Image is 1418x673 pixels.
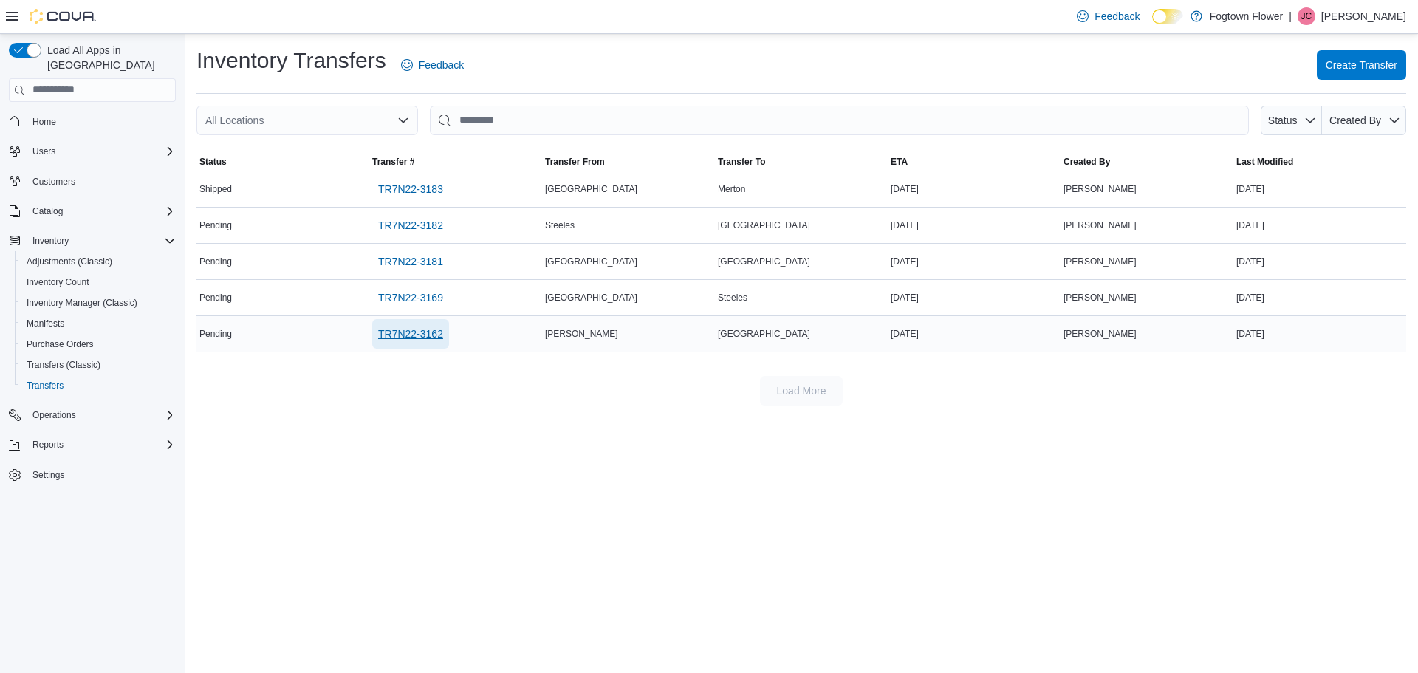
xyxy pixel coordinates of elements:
span: Adjustments (Classic) [27,256,112,267]
button: Operations [27,406,82,424]
span: Pending [199,328,232,340]
span: Customers [32,176,75,188]
button: Transfer # [369,153,542,171]
span: Home [27,112,176,131]
button: Last Modified [1233,153,1406,171]
a: TR7N22-3162 [372,319,449,349]
span: Home [32,116,56,128]
span: Feedback [419,58,464,72]
a: Inventory Manager (Classic) [21,294,143,312]
span: Load All Apps in [GEOGRAPHIC_DATA] [41,43,176,72]
a: Inventory Count [21,273,95,291]
span: Dark Mode [1152,24,1153,25]
span: Shipped [199,183,232,195]
button: Status [1261,106,1322,135]
button: Customers [3,171,182,192]
span: Catalog [27,202,176,220]
span: Settings [27,465,176,484]
span: Feedback [1095,9,1140,24]
a: Purchase Orders [21,335,100,353]
span: Pending [199,256,232,267]
a: Settings [27,466,70,484]
button: Settings [3,464,182,485]
span: TR7N22-3162 [378,327,443,341]
div: [DATE] [888,180,1061,198]
a: Adjustments (Classic) [21,253,118,270]
button: ETA [888,153,1061,171]
span: TR7N22-3183 [378,182,443,197]
button: Inventory [27,232,75,250]
span: Inventory Count [21,273,176,291]
div: [DATE] [1233,180,1406,198]
button: Load More [760,376,843,406]
span: ETA [891,156,908,168]
a: Transfers [21,377,69,394]
span: [GEOGRAPHIC_DATA] [718,219,810,231]
span: Merton [718,183,745,195]
span: [PERSON_NAME] [1063,328,1137,340]
button: Operations [3,405,182,426]
span: Manifests [27,318,64,329]
p: Fogtown Flower [1210,7,1284,25]
div: [DATE] [1233,325,1406,343]
a: Transfers (Classic) [21,356,106,374]
div: [DATE] [1233,289,1406,307]
button: Inventory Manager (Classic) [15,293,182,313]
span: Settings [32,469,64,481]
span: Manifests [21,315,176,332]
a: TR7N22-3182 [372,211,449,240]
button: Home [3,111,182,132]
span: Pending [199,292,232,304]
span: [PERSON_NAME] [545,328,618,340]
button: Transfers [15,375,182,396]
button: Adjustments (Classic) [15,251,182,272]
span: Created By [1063,156,1110,168]
span: Last Modified [1236,156,1293,168]
button: Created By [1061,153,1233,171]
span: TR7N22-3182 [378,218,443,233]
span: Pending [199,219,232,231]
button: Open list of options [397,115,409,126]
button: Manifests [15,313,182,334]
button: Catalog [27,202,69,220]
span: TR7N22-3181 [378,254,443,269]
span: Transfer From [545,156,605,168]
div: [DATE] [1233,253,1406,270]
span: TR7N22-3169 [378,290,443,305]
button: Created By [1322,106,1406,135]
span: Status [1268,115,1298,126]
a: Home [27,113,62,131]
span: [PERSON_NAME] [1063,292,1137,304]
p: | [1289,7,1292,25]
span: Steeles [718,292,747,304]
span: [PERSON_NAME] [1063,256,1137,267]
span: [GEOGRAPHIC_DATA] [545,256,637,267]
nav: Complex example [9,105,176,525]
span: Adjustments (Classic) [21,253,176,270]
span: Steeles [545,219,575,231]
span: Inventory Manager (Classic) [21,294,176,312]
div: [DATE] [1233,216,1406,234]
span: Users [27,143,176,160]
span: Catalog [32,205,63,217]
div: Jeremy Crich [1298,7,1315,25]
button: Catalog [3,201,182,222]
span: Transfers (Classic) [21,356,176,374]
span: Operations [27,406,176,424]
a: Feedback [395,50,470,80]
span: [PERSON_NAME] [1063,183,1137,195]
span: Inventory Manager (Classic) [27,297,137,309]
button: Users [27,143,61,160]
span: [GEOGRAPHIC_DATA] [545,292,637,304]
span: Create Transfer [1326,58,1397,72]
span: Status [199,156,227,168]
span: Transfers [21,377,176,394]
a: Feedback [1071,1,1145,31]
span: [GEOGRAPHIC_DATA] [545,183,637,195]
span: Transfer To [718,156,765,168]
span: Transfers (Classic) [27,359,100,371]
button: Inventory Count [15,272,182,293]
span: Inventory [32,235,69,247]
img: Cova [30,9,96,24]
span: Purchase Orders [21,335,176,353]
